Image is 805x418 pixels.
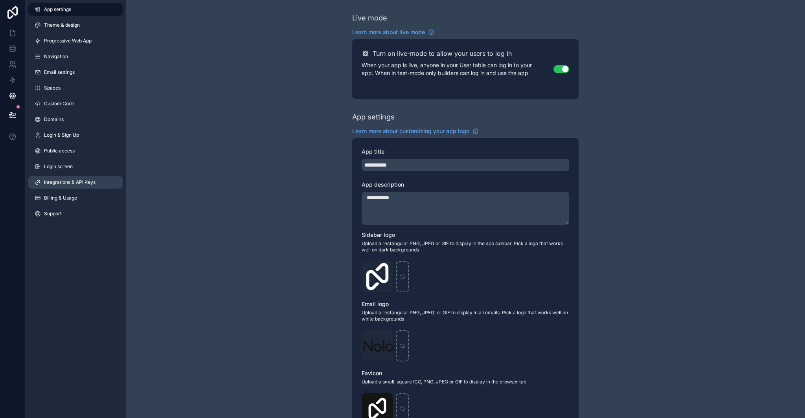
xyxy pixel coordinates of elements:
[352,13,387,24] div: Live mode
[28,129,123,141] a: Login & Sign Up
[362,310,569,322] span: Upload a rectangular PNG, JPEG, or GIF to display in all emails. Pick a logo that works well on w...
[44,163,73,170] span: Login screen
[362,379,569,385] span: Upload a small, square ICO, PNG, JPEG or GIF to display in the browser tab
[44,195,77,201] span: Billing & Usage
[28,66,123,79] a: Email settings
[28,97,123,110] a: Custom Code
[352,127,469,135] span: Learn more about customizing your app logo
[44,69,75,75] span: Email settings
[28,176,123,189] a: Integrations & API Keys
[44,148,75,154] span: Public access
[362,61,553,77] p: When your app is live, anyone in your User table can log in to your app. When in test-mode only b...
[352,28,434,36] a: Learn more about live mode
[28,35,123,47] a: Progressive Web App
[28,3,123,16] a: App settings
[362,370,382,376] span: Favicon
[362,181,404,188] span: App description
[44,116,64,123] span: Domains
[28,207,123,220] a: Support
[362,301,389,307] span: Email logo
[28,50,123,63] a: Navigation
[28,160,123,173] a: Login screen
[28,19,123,31] a: Theme & design
[44,85,61,91] span: Spaces
[28,192,123,204] a: Billing & Usage
[44,211,62,217] span: Support
[373,49,512,58] h2: Turn on live-mode to allow your users to log in
[362,148,384,155] span: App title
[352,112,395,123] div: App settings
[44,38,92,44] span: Progressive Web App
[362,231,395,238] span: Sidebar logo
[28,82,123,94] a: Spaces
[352,28,425,36] span: Learn more about live mode
[362,240,569,253] span: Upload a rectangular PNG, JPEG or GIF to display in the app sidebar. Pick a logo that works well ...
[44,132,79,138] span: Login & Sign Up
[44,179,96,185] span: Integrations & API Keys
[44,6,71,13] span: App settings
[352,127,479,135] a: Learn more about customizing your app logo
[44,101,74,107] span: Custom Code
[28,145,123,157] a: Public access
[28,113,123,126] a: Domains
[44,53,68,60] span: Navigation
[44,22,80,28] span: Theme & design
